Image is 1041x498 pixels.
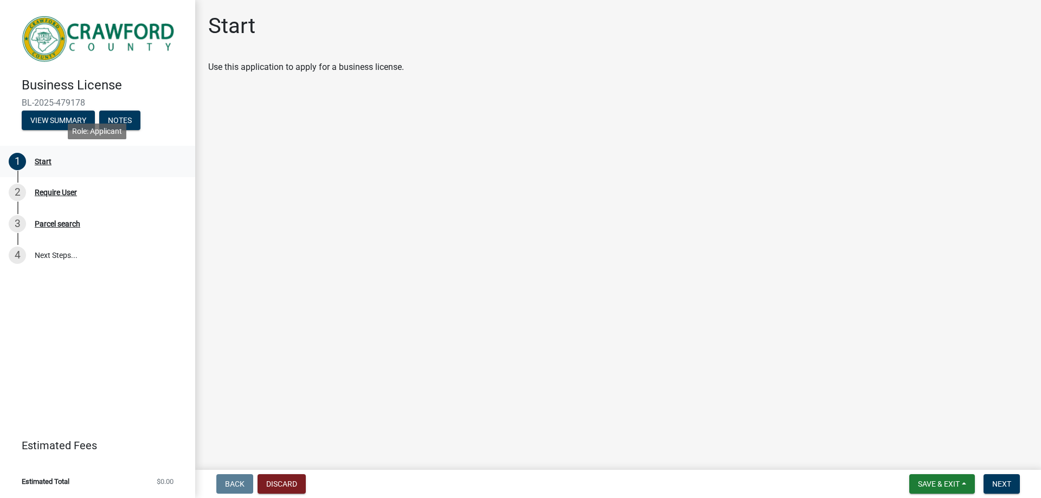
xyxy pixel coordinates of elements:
[258,474,306,494] button: Discard
[35,158,52,165] div: Start
[157,478,173,485] span: $0.00
[9,153,26,170] div: 1
[992,480,1011,488] span: Next
[22,11,178,66] img: Crawford County, Georgia
[22,478,69,485] span: Estimated Total
[208,61,1028,74] div: Use this application to apply for a business license.
[9,247,26,264] div: 4
[99,111,140,130] button: Notes
[225,480,245,488] span: Back
[99,117,140,125] wm-modal-confirm: Notes
[208,13,255,39] h1: Start
[35,220,80,228] div: Parcel search
[9,435,178,456] a: Estimated Fees
[9,215,26,232] div: 3
[918,480,960,488] span: Save & Exit
[22,117,95,125] wm-modal-confirm: Summary
[984,474,1020,494] button: Next
[22,98,173,108] span: BL-2025-479178
[9,184,26,201] div: 2
[22,111,95,130] button: View Summary
[216,474,253,494] button: Back
[68,124,126,139] div: Role: Applicant
[909,474,975,494] button: Save & Exit
[35,189,77,196] div: Require User
[22,77,187,93] h4: Business License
